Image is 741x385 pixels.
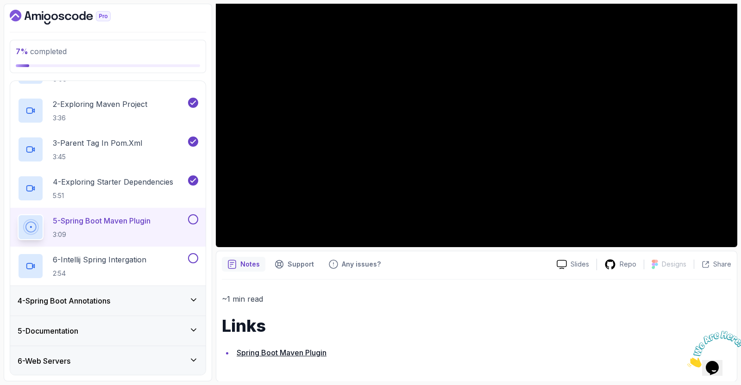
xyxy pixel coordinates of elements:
h1: Links [222,317,731,335]
img: Chat attention grabber [4,4,61,40]
p: Share [713,260,731,269]
p: 3:36 [53,113,147,123]
p: 2:54 [53,269,146,278]
p: Repo [620,260,636,269]
p: ~1 min read [222,292,731,305]
button: 6-Intellij Spring Intergation2:54 [18,253,198,279]
h3: 6 - Web Servers [18,355,70,366]
p: 2 - Exploring Maven Project [53,99,147,110]
p: 6 - Intellij Spring Intergation [53,254,146,265]
button: 5-Spring Boot Maven Plugin3:09 [18,214,198,240]
p: 3:45 [53,152,142,161]
iframe: chat widget [684,327,741,371]
p: Designs [662,260,686,269]
p: 3:09 [53,230,151,239]
p: 3 - Parent Tag In pom.xml [53,137,142,149]
button: Share [694,260,731,269]
span: 7 % [16,47,28,56]
button: 3-Parent Tag In pom.xml3:45 [18,137,198,162]
p: 5:51 [53,191,173,200]
p: 4 - Exploring Starter Dependencies [53,176,173,187]
p: Slides [571,260,589,269]
p: 5 - Spring Boot Maven Plugin [53,215,151,226]
h3: 5 - Documentation [18,325,78,336]
button: 2-Exploring Maven Project3:36 [18,98,198,124]
button: 5-Documentation [10,316,206,346]
h3: 4 - Spring Boot Annotations [18,295,110,306]
a: Spring Boot Maven Plugin [237,348,327,357]
a: Slides [549,260,597,269]
button: 6-Web Servers [10,346,206,376]
span: completed [16,47,67,56]
a: Dashboard [10,10,132,25]
button: 4-Exploring Starter Dependencies5:51 [18,175,198,201]
button: 4-Spring Boot Annotations [10,286,206,316]
a: Repo [597,259,644,270]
